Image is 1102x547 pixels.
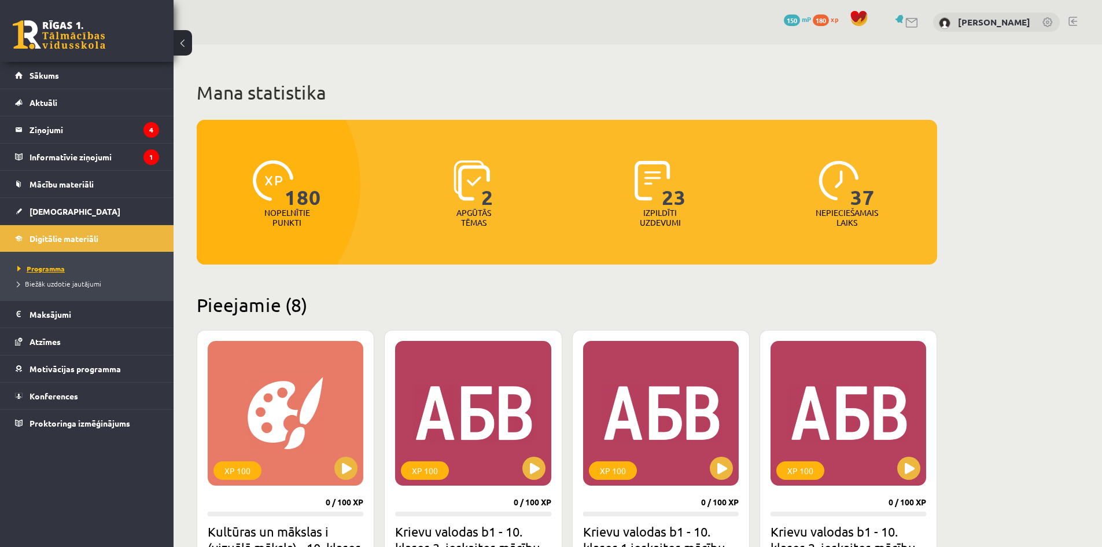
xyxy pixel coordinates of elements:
[264,208,310,227] p: Nopelnītie punkti
[589,461,637,480] div: XP 100
[15,144,159,170] a: Informatīvie ziņojumi1
[813,14,844,24] a: 180 xp
[15,198,159,225] a: [DEMOGRAPHIC_DATA]
[454,160,490,201] img: icon-learned-topics-4a711ccc23c960034f471b6e78daf4a3bad4a20eaf4de84257b87e66633f6470.svg
[816,208,878,227] p: Nepieciešamais laiks
[213,461,261,480] div: XP 100
[15,383,159,409] a: Konferences
[15,89,159,116] a: Aktuāli
[776,461,824,480] div: XP 100
[197,81,937,104] h1: Mana statistika
[17,279,101,288] span: Biežāk uzdotie jautājumi
[637,208,683,227] p: Izpildīti uzdevumi
[143,149,159,165] i: 1
[253,160,293,201] img: icon-xp-0682a9bc20223a9ccc6f5883a126b849a74cddfe5390d2b41b4391c66f2066e7.svg
[30,179,94,189] span: Mācību materiāli
[401,461,449,480] div: XP 100
[15,225,159,252] a: Digitālie materiāli
[17,264,65,273] span: Programma
[15,355,159,382] a: Motivācijas programma
[15,301,159,328] a: Maksājumi
[784,14,800,26] span: 150
[451,208,496,227] p: Apgūtās tēmas
[30,233,98,244] span: Digitālie materiāli
[285,160,321,208] span: 180
[30,97,57,108] span: Aktuāli
[831,14,838,24] span: xp
[481,160,493,208] span: 2
[15,328,159,355] a: Atzīmes
[15,171,159,197] a: Mācību materiāli
[819,160,859,201] img: icon-clock-7be60019b62300814b6bd22b8e044499b485619524d84068768e800edab66f18.svg
[143,122,159,138] i: 4
[784,14,811,24] a: 150 mP
[30,70,59,80] span: Sākums
[802,14,811,24] span: mP
[30,391,78,401] span: Konferences
[30,144,159,170] legend: Informatīvie ziņojumi
[30,336,61,347] span: Atzīmes
[30,206,120,216] span: [DEMOGRAPHIC_DATA]
[30,364,121,374] span: Motivācijas programma
[30,116,159,143] legend: Ziņojumi
[635,160,670,201] img: icon-completed-tasks-ad58ae20a441b2904462921112bc710f1caf180af7a3daa7317a5a94f2d26646.svg
[17,263,162,274] a: Programma
[30,418,130,428] span: Proktoringa izmēģinājums
[17,278,162,289] a: Biežāk uzdotie jautājumi
[15,116,159,143] a: Ziņojumi4
[958,16,1030,28] a: [PERSON_NAME]
[13,20,105,49] a: Rīgas 1. Tālmācības vidusskola
[15,410,159,436] a: Proktoringa izmēģinājums
[850,160,875,208] span: 37
[30,301,159,328] legend: Maksājumi
[813,14,829,26] span: 180
[15,62,159,89] a: Sākums
[662,160,686,208] span: 23
[197,293,937,316] h2: Pieejamie (8)
[939,17,950,29] img: Kristina Ishchenko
